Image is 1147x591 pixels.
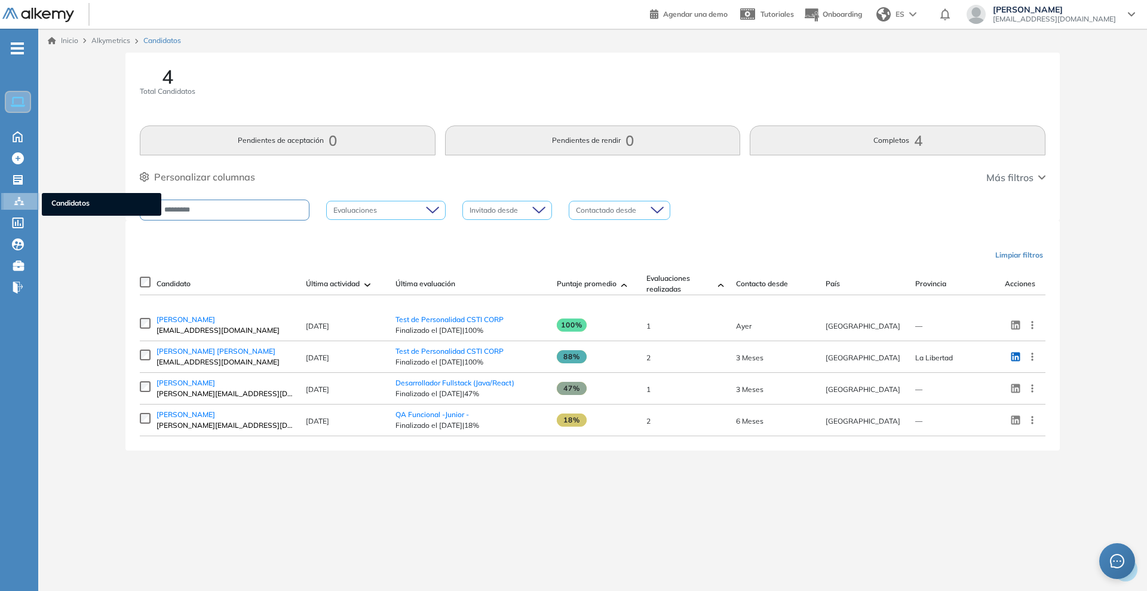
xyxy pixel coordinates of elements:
[646,321,651,330] span: 1
[143,35,181,46] span: Candidatos
[395,325,545,336] span: Finalizado el [DATE] | 100%
[51,198,152,211] span: Candidatos
[48,35,78,46] a: Inicio
[395,420,545,431] span: Finalizado el [DATE] | 18%
[736,321,752,330] span: 15-sep-2025
[915,278,946,289] span: Provincia
[736,353,763,362] span: 02-jun-2025
[736,417,763,425] span: 14-mar-2025
[395,388,545,399] span: Finalizado el [DATE] | 47%
[11,47,24,50] i: -
[154,170,255,184] span: Personalizar columnas
[990,245,1048,265] button: Limpiar filtros
[718,283,724,287] img: [missing "en.ARROW_ALT" translation]
[445,125,741,155] button: Pendientes de rendir0
[826,278,840,289] span: País
[157,409,294,420] a: [PERSON_NAME]
[306,321,329,330] span: [DATE]
[915,385,922,394] span: —
[876,7,891,22] img: world
[157,378,294,388] a: [PERSON_NAME]
[646,273,713,295] span: Evaluaciones realizadas
[157,357,294,368] span: [EMAIL_ADDRESS][DOMAIN_NAME]
[826,321,900,330] span: [GEOGRAPHIC_DATA]
[395,347,504,356] a: Test de Personalidad CSTI CORP
[306,385,329,394] span: [DATE]
[646,385,651,394] span: 1
[1005,278,1035,289] span: Acciones
[140,86,195,97] span: Total Candidatos
[557,319,587,332] span: 100%
[909,12,916,17] img: arrow
[823,10,862,19] span: Onboarding
[140,125,436,155] button: Pendientes de aceptación0
[557,350,587,363] span: 88%
[557,382,587,395] span: 47%
[306,417,329,425] span: [DATE]
[91,36,130,45] span: Alkymetrics
[895,9,904,20] span: ES
[157,420,294,431] span: [PERSON_NAME][EMAIL_ADDRESS][DOMAIN_NAME]
[157,388,294,399] span: [PERSON_NAME][EMAIL_ADDRESS][DOMAIN_NAME]
[306,278,360,289] span: Última actividad
[2,8,74,23] img: Logo
[140,170,255,184] button: Personalizar columnas
[621,283,627,287] img: [missing "en.ARROW_ALT" translation]
[736,385,763,394] span: 21-may-2025
[157,278,191,289] span: Candidato
[750,125,1045,155] button: Completos4
[993,5,1116,14] span: [PERSON_NAME]
[993,14,1116,24] span: [EMAIL_ADDRESS][DOMAIN_NAME]
[663,10,728,19] span: Agendar una demo
[157,410,215,419] span: [PERSON_NAME]
[395,357,545,368] span: Finalizado el [DATE] | 100%
[646,417,651,425] span: 2
[364,283,370,287] img: [missing "en.ARROW_ALT" translation]
[915,353,953,362] span: La Libertad
[986,170,1033,185] span: Más filtros
[826,417,900,425] span: [GEOGRAPHIC_DATA]
[395,410,469,419] a: QA Funcional -Junior -
[162,67,173,86] span: 4
[760,10,794,19] span: Tutoriales
[1110,554,1124,568] span: message
[157,346,294,357] a: [PERSON_NAME] [PERSON_NAME]
[395,278,455,289] span: Última evaluación
[736,278,788,289] span: Contacto desde
[157,325,294,336] span: [EMAIL_ADDRESS][DOMAIN_NAME]
[826,385,900,394] span: [GEOGRAPHIC_DATA]
[157,314,294,325] a: [PERSON_NAME]
[395,315,504,324] a: Test de Personalidad CSTI CORP
[557,278,617,289] span: Puntaje promedio
[157,347,275,356] span: [PERSON_NAME] [PERSON_NAME]
[395,378,514,387] a: Desarrollador Fullstack (Java/React)
[915,417,922,425] span: —
[650,6,728,20] a: Agendar una demo
[157,315,215,324] span: [PERSON_NAME]
[986,170,1045,185] button: Más filtros
[803,2,862,27] button: Onboarding
[157,378,215,387] span: [PERSON_NAME]
[306,353,329,362] span: [DATE]
[646,353,651,362] span: 2
[915,321,922,330] span: —
[557,414,587,427] span: 18%
[826,353,900,362] span: [GEOGRAPHIC_DATA]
